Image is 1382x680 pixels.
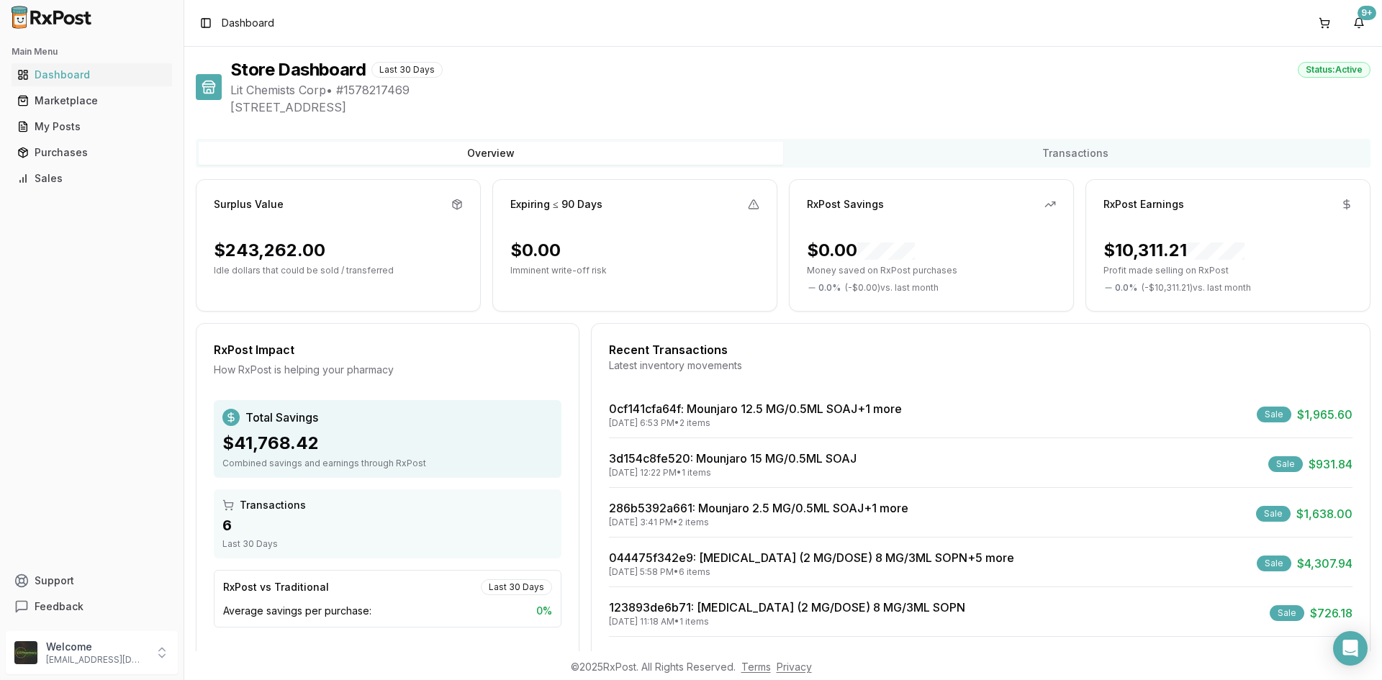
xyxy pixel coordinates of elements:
[222,538,553,550] div: Last 30 Days
[807,265,1056,276] p: Money saved on RxPost purchases
[6,89,178,112] button: Marketplace
[1256,506,1291,522] div: Sale
[240,498,306,512] span: Transactions
[214,197,284,212] div: Surplus Value
[17,94,166,108] div: Marketplace
[609,467,857,479] div: [DATE] 12:22 PM • 1 items
[818,282,841,294] span: 0.0 %
[199,142,783,165] button: Overview
[46,640,146,654] p: Welcome
[12,62,172,88] a: Dashboard
[12,46,172,58] h2: Main Menu
[609,451,857,466] a: 3d154c8fe520: Mounjaro 15 MG/0.5ML SOAJ
[222,458,553,469] div: Combined savings and earnings through RxPost
[6,568,178,594] button: Support
[223,604,371,618] span: Average savings per purchase:
[1257,407,1291,422] div: Sale
[1347,12,1370,35] button: 9+
[609,616,965,627] div: [DATE] 11:18 AM • 1 items
[17,68,166,82] div: Dashboard
[214,265,463,276] p: Idle dollars that could be sold / transferred
[1358,6,1376,20] div: 9+
[807,239,915,262] div: $0.00
[1103,239,1245,262] div: $10,311.21
[741,661,771,673] a: Terms
[1310,604,1352,622] span: $726.18
[214,363,561,377] div: How RxPost is helping your pharmacy
[1142,282,1251,294] span: ( - $10,311.21 ) vs. last month
[17,119,166,134] div: My Posts
[609,566,1014,578] div: [DATE] 5:58 PM • 6 items
[222,432,553,455] div: $41,768.42
[1103,265,1352,276] p: Profit made selling on RxPost
[222,515,553,535] div: 6
[12,166,172,191] a: Sales
[6,6,98,29] img: RxPost Logo
[783,142,1368,165] button: Transactions
[481,579,552,595] div: Last 30 Days
[536,604,552,618] span: 0 %
[1270,605,1304,621] div: Sale
[510,265,759,276] p: Imminent write-off risk
[230,58,366,81] h1: Store Dashboard
[609,550,1014,565] a: 044475f342e9: [MEDICAL_DATA] (2 MG/DOSE) 8 MG/3ML SOPN+5 more
[1115,282,1137,294] span: 0.0 %
[6,594,178,620] button: Feedback
[1309,455,1352,473] span: $931.84
[6,167,178,190] button: Sales
[845,282,939,294] span: ( - $0.00 ) vs. last month
[14,641,37,664] img: User avatar
[609,402,902,416] a: 0cf141cfa64f: Mounjaro 12.5 MG/0.5ML SOAJ+1 more
[609,501,908,515] a: 286b5392a661: Mounjaro 2.5 MG/0.5ML SOAJ+1 more
[12,114,172,140] a: My Posts
[1268,456,1303,472] div: Sale
[35,599,83,614] span: Feedback
[222,16,274,30] nav: breadcrumb
[46,654,146,666] p: [EMAIL_ADDRESS][DOMAIN_NAME]
[1298,62,1370,78] div: Status: Active
[17,171,166,186] div: Sales
[807,197,884,212] div: RxPost Savings
[777,661,812,673] a: Privacy
[510,197,602,212] div: Expiring ≤ 90 Days
[223,580,329,594] div: RxPost vs Traditional
[6,115,178,138] button: My Posts
[214,239,325,262] div: $243,262.00
[1297,555,1352,572] span: $4,307.94
[609,358,1352,373] div: Latest inventory movements
[510,239,561,262] div: $0.00
[1103,197,1184,212] div: RxPost Earnings
[1297,406,1352,423] span: $1,965.60
[371,62,443,78] div: Last 30 Days
[245,409,318,426] span: Total Savings
[1296,505,1352,522] span: $1,638.00
[1257,556,1291,571] div: Sale
[609,417,902,429] div: [DATE] 6:53 PM • 2 items
[609,517,908,528] div: [DATE] 3:41 PM • 2 items
[222,16,274,30] span: Dashboard
[609,341,1352,358] div: Recent Transactions
[12,140,172,166] a: Purchases
[214,341,561,358] div: RxPost Impact
[6,141,178,164] button: Purchases
[1333,631,1368,666] div: Open Intercom Messenger
[12,88,172,114] a: Marketplace
[230,99,1370,116] span: [STREET_ADDRESS]
[609,600,965,615] a: 123893de6b71: [MEDICAL_DATA] (2 MG/DOSE) 8 MG/3ML SOPN
[230,81,1370,99] span: Lit Chemists Corp • # 1578217469
[17,145,166,160] div: Purchases
[6,63,178,86] button: Dashboard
